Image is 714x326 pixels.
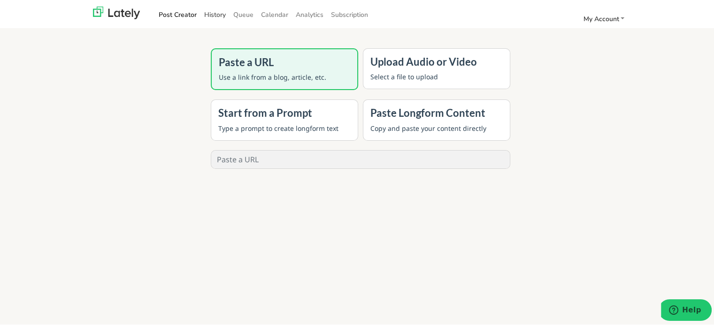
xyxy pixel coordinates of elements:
[219,71,350,81] p: Use a link from a blog, article, etc.
[155,6,200,21] a: Post Creator
[579,10,628,25] a: My Account
[93,5,140,18] img: lately_logo_nav.700ca2e7.jpg
[583,13,619,22] span: My Account
[200,6,230,21] a: History
[211,149,510,167] input: Paste a URL
[370,54,503,67] h4: Upload Audio or Video
[370,122,503,132] p: Copy and paste your content directly
[230,6,257,21] a: Queue
[292,6,327,21] a: Analytics
[257,6,292,21] a: Calendar
[218,106,351,118] h4: Start from a Prompt
[219,55,350,67] h4: Paste a URL
[261,9,288,18] span: Calendar
[661,298,712,321] iframe: Opens a widget where you can find more information
[327,6,372,21] a: Subscription
[218,122,351,132] p: Type a prompt to create longform text
[370,70,503,80] p: Select a file to upload
[370,106,503,118] h4: Paste Longform Content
